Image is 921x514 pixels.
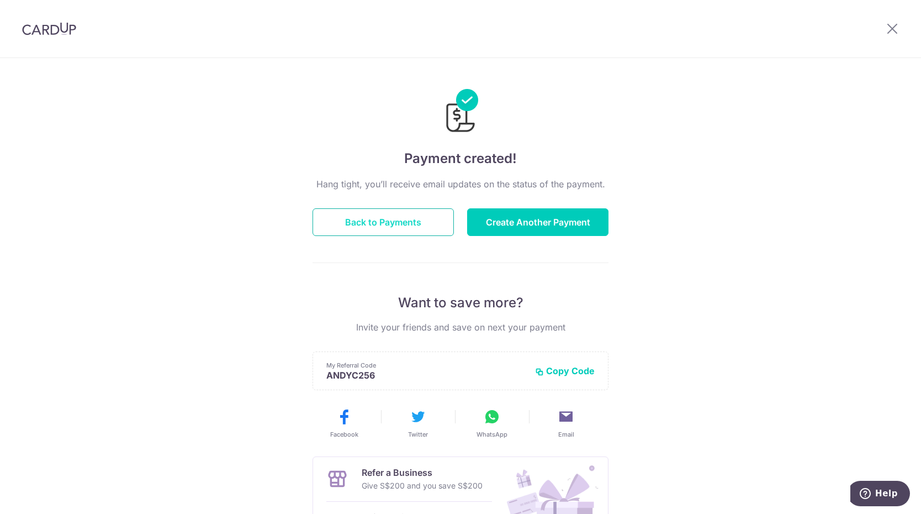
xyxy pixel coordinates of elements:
[330,430,358,439] span: Facebook
[311,408,377,439] button: Facebook
[443,89,478,135] img: Payments
[313,177,608,191] p: Hang tight, you’ll receive email updates on the status of the payment.
[533,408,599,439] button: Email
[408,430,428,439] span: Twitter
[362,479,483,492] p: Give S$200 and you save S$200
[313,149,608,169] h4: Payment created!
[467,208,608,236] button: Create Another Payment
[459,408,525,439] button: WhatsApp
[385,408,451,439] button: Twitter
[535,365,595,376] button: Copy Code
[313,208,454,236] button: Back to Payments
[313,321,608,334] p: Invite your friends and save on next your payment
[477,430,507,439] span: WhatsApp
[22,22,76,35] img: CardUp
[362,466,483,479] p: Refer a Business
[850,481,910,508] iframe: Opens a widget where you can find more information
[326,370,526,381] p: ANDYC256
[313,294,608,312] p: Want to save more?
[326,361,526,370] p: My Referral Code
[558,430,574,439] span: Email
